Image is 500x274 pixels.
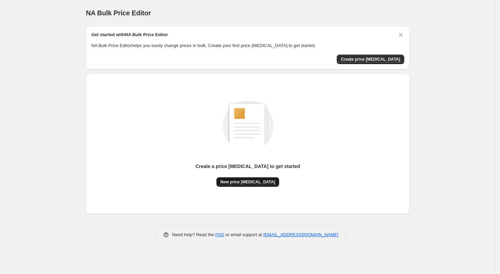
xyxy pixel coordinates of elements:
button: Create price change job [337,55,404,64]
button: New price [MEDICAL_DATA] [216,177,279,187]
span: NA Bulk Price Editor [86,9,151,17]
span: New price [MEDICAL_DATA] [221,179,275,185]
span: Need help? Read the [172,232,215,237]
a: [EMAIL_ADDRESS][DOMAIN_NAME] [263,232,338,237]
span: Create price [MEDICAL_DATA] [341,57,400,62]
h2: Get started with NA Bulk Price Editor [91,31,168,38]
a: FAQ [215,232,224,237]
p: NA Bulk Price Editor helps you easily change prices in bulk. Create your first price [MEDICAL_DAT... [91,42,404,49]
p: Create a price [MEDICAL_DATA] to get started [196,163,300,170]
span: or email support at [224,232,263,237]
button: Dismiss card [397,31,404,38]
